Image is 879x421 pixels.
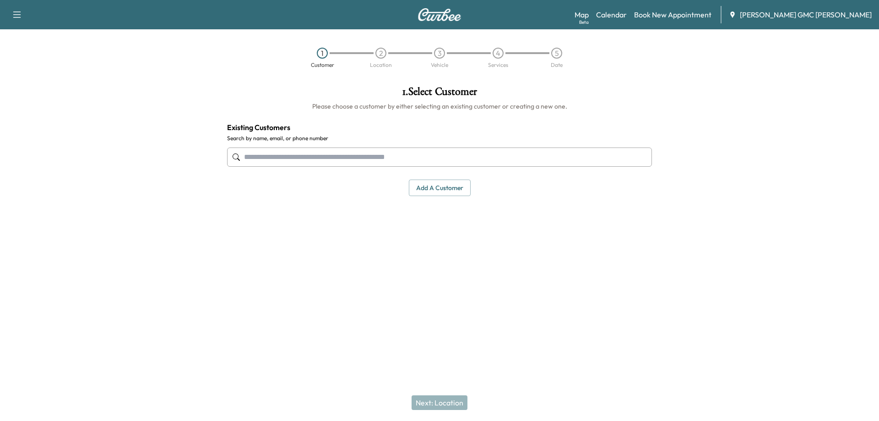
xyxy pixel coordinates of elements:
a: Book New Appointment [634,9,711,20]
div: Location [370,62,392,68]
h6: Please choose a customer by either selecting an existing customer or creating a new one. [227,102,652,111]
h4: Existing Customers [227,122,652,133]
button: Add a customer [409,180,471,197]
label: Search by name, email, or phone number [227,135,652,142]
div: 4 [493,48,504,59]
div: 2 [375,48,386,59]
div: 1 [317,48,328,59]
div: Customer [311,62,334,68]
div: Services [488,62,508,68]
a: Calendar [596,9,627,20]
span: [PERSON_NAME] GMC [PERSON_NAME] [740,9,872,20]
div: 5 [551,48,562,59]
img: Curbee Logo [418,8,461,21]
div: Date [551,62,563,68]
a: MapBeta [575,9,589,20]
div: Beta [579,19,589,26]
div: Vehicle [431,62,448,68]
div: 3 [434,48,445,59]
h1: 1 . Select Customer [227,86,652,102]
